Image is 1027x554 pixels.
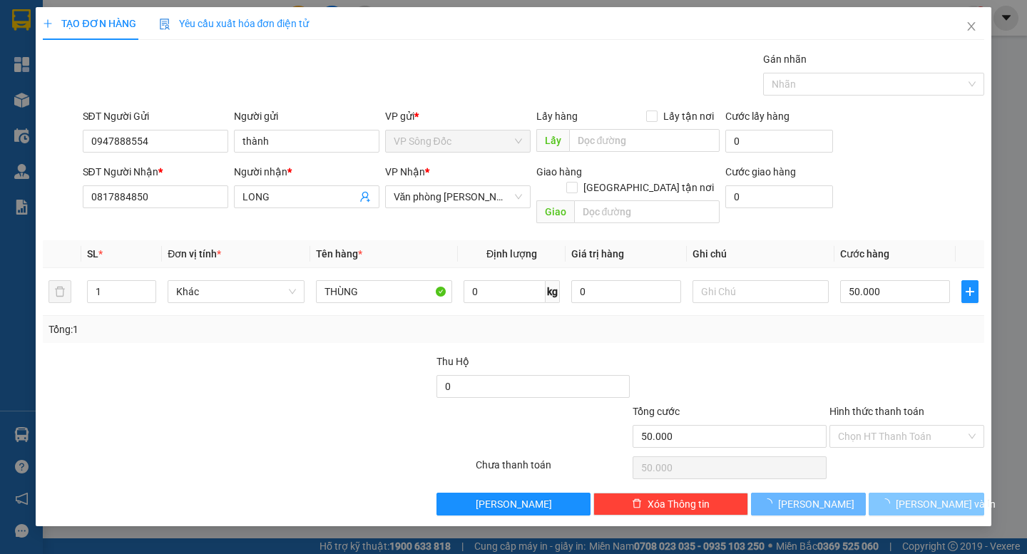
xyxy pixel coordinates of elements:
span: Giá trị hàng [571,248,624,260]
span: Giao hàng [536,166,582,178]
span: Lấy [536,129,569,152]
input: 0 [571,280,681,303]
div: Chưa thanh toán [474,457,632,482]
button: Close [951,7,991,47]
input: Dọc đường [574,200,720,223]
span: delete [632,498,642,510]
span: close [966,21,977,32]
span: Cước hàng [840,248,889,260]
span: user-add [359,191,371,202]
button: plus [961,280,979,303]
button: [PERSON_NAME] và In [869,493,983,515]
span: Văn phòng Hồ Chí Minh [394,186,522,207]
div: SĐT Người Nhận [83,164,228,180]
button: [PERSON_NAME] [751,493,866,515]
span: Tên hàng [316,248,362,260]
input: Ghi Chú [693,280,829,303]
span: plus [43,19,53,29]
div: SĐT Người Gửi [83,108,228,124]
span: [GEOGRAPHIC_DATA] tận nơi [578,180,720,195]
span: Định lượng [486,248,537,260]
span: Khác [176,281,295,302]
span: loading [880,498,896,508]
input: Cước giao hàng [725,185,833,208]
span: SL [87,248,98,260]
button: deleteXóa Thông tin [593,493,748,515]
span: Yêu cầu xuất hóa đơn điện tử [159,18,310,29]
label: Gán nhãn [763,53,807,65]
input: Cước lấy hàng [725,130,833,153]
span: Đơn vị tính [168,248,221,260]
span: TẠO ĐƠN HÀNG [43,18,136,29]
span: plus [962,286,978,297]
span: [PERSON_NAME] [476,496,552,512]
input: Dọc đường [569,129,720,152]
input: VD: Bàn, Ghế [316,280,452,303]
span: loading [762,498,778,508]
div: Người gửi [234,108,379,124]
th: Ghi chú [687,240,834,268]
span: kg [546,280,560,303]
span: Lấy hàng [536,111,578,122]
img: icon [159,19,170,30]
button: [PERSON_NAME] [436,493,591,515]
span: Tổng cước [633,406,680,417]
span: Thu Hộ [436,356,469,367]
label: Cước lấy hàng [725,111,790,122]
span: [PERSON_NAME] và In [896,496,996,512]
label: Cước giao hàng [725,166,796,178]
button: delete [48,280,71,303]
span: Xóa Thông tin [648,496,710,512]
div: Tổng: 1 [48,322,397,337]
label: Hình thức thanh toán [829,406,924,417]
div: VP gửi [385,108,531,124]
span: Lấy tận nơi [658,108,720,124]
span: VP Sông Đốc [394,130,522,152]
span: Giao [536,200,574,223]
span: VP Nhận [385,166,425,178]
span: [PERSON_NAME] [778,496,854,512]
div: Người nhận [234,164,379,180]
